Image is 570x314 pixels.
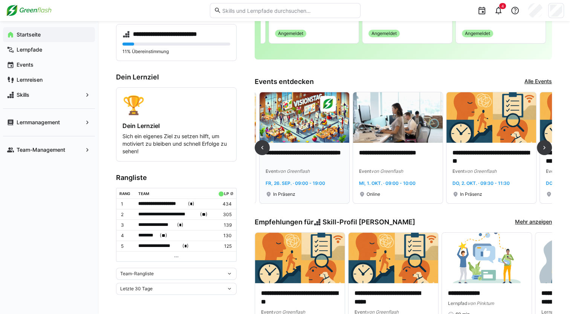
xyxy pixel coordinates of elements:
div: LP [224,191,229,196]
p: 139 [217,222,232,228]
p: 2 [121,212,132,218]
div: Team [138,191,149,196]
span: In Präsenz [273,191,295,197]
img: image [260,92,349,143]
span: Lernpfad [448,300,468,306]
span: Online [367,191,380,197]
span: ( ) [188,200,194,208]
span: Event [359,168,371,174]
img: image [446,92,536,143]
img: image [442,233,532,283]
span: 4 [501,4,504,8]
p: 130 [217,233,232,239]
span: Event [452,168,465,174]
div: 🏆 [122,94,230,116]
span: Fr, 26. Sep. · 09:00 - 19:00 [266,180,325,186]
p: Sich ein eigenes Ziel zu setzen hilft, um motiviert zu bleiben und schnell Erfolge zu sehen! [122,133,230,155]
h3: Rangliste [116,174,237,182]
span: Angemeldet [278,30,303,37]
p: 5 [121,243,132,249]
h3: Empfehlungen für [255,218,415,226]
span: von Pinktum [468,300,494,306]
a: ø [230,190,233,196]
p: 434 [217,201,232,207]
span: Mi, 1. Okt. · 09:00 - 10:00 [359,180,416,186]
p: 305 [217,212,232,218]
span: Letzte 30 Tage [120,286,153,292]
span: Team-Rangliste [120,271,154,277]
p: 4 [121,233,132,239]
span: Angemeldet [371,30,397,37]
span: Angemeldet [465,30,490,37]
span: ( ) [160,232,167,239]
div: Rang [119,191,130,196]
span: ( ) [177,221,183,229]
a: Alle Events [524,78,552,86]
h3: Events entdecken [255,78,314,86]
input: Skills und Lernpfade durchsuchen… [221,7,356,14]
h4: Dein Lernziel [122,122,230,130]
span: von Greenflash [371,168,403,174]
img: image [255,233,345,283]
p: 125 [217,243,232,249]
span: Skill-Profil [PERSON_NAME] [322,218,415,226]
span: In Präsenz [460,191,482,197]
span: Do, 2. Okt. · 09:30 - 11:30 [452,180,510,186]
p: 3 [121,222,132,228]
span: ( ) [182,242,189,250]
img: image [348,233,438,283]
h3: Dein Lernziel [116,73,237,81]
p: 1 [121,201,132,207]
span: ( ) [200,210,208,218]
a: Mehr anzeigen [515,218,552,226]
span: von Greenflash [278,168,310,174]
p: 11% Übereinstimmung [122,49,230,55]
img: image [353,92,443,143]
span: Event [546,168,558,174]
span: Event [266,168,278,174]
span: von Greenflash [465,168,497,174]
